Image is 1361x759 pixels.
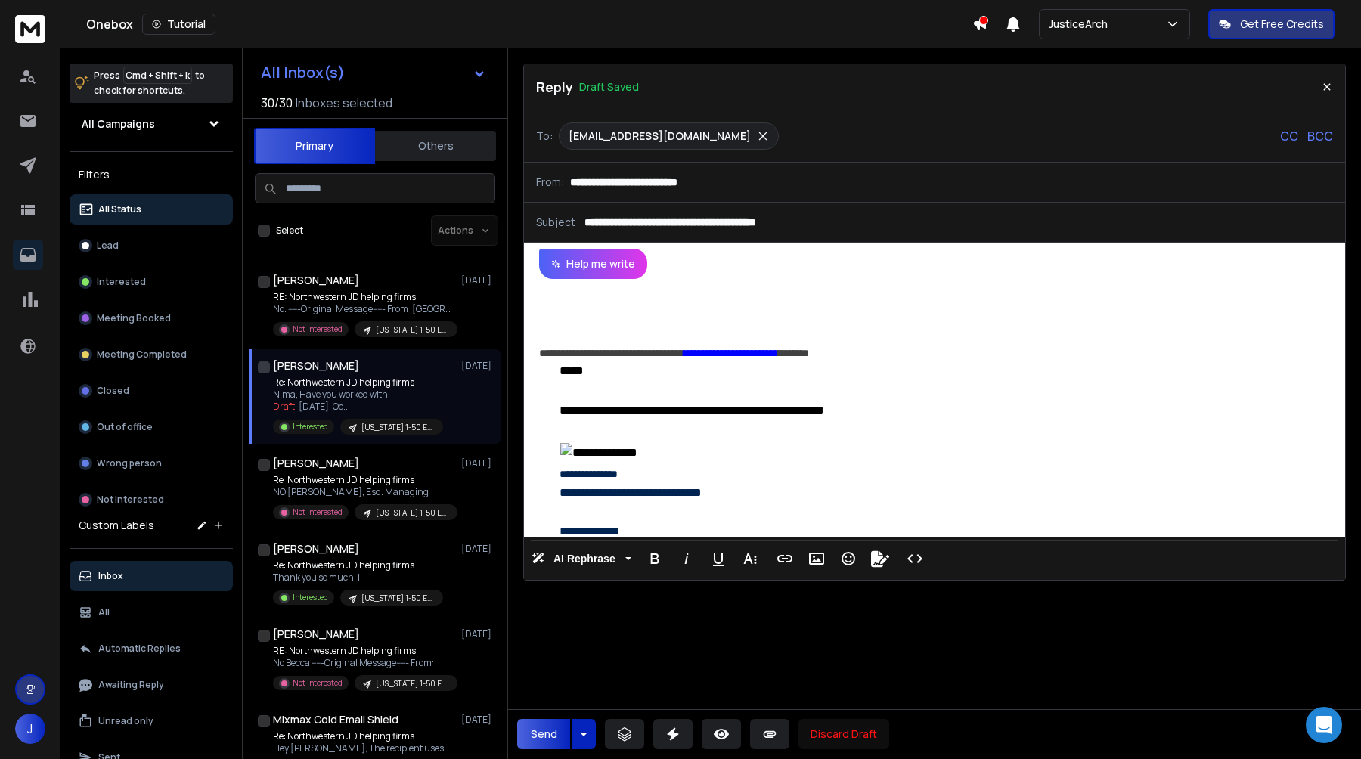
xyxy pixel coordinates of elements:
[70,194,233,225] button: All Status
[273,712,398,727] h1: Mixmax Cold Email Shield
[376,678,448,689] p: [US_STATE] 1-50 Employees
[461,274,495,287] p: [DATE]
[536,129,553,144] p: To:
[273,742,454,754] p: Hey [PERSON_NAME], The recipient uses Mixmax
[802,544,831,574] button: Insert Image (⌘P)
[770,544,799,574] button: Insert Link (⌘K)
[569,129,751,144] p: [EMAIL_ADDRESS][DOMAIN_NAME]
[70,164,233,185] h3: Filters
[293,324,343,335] p: Not Interested
[866,544,894,574] button: Signature
[536,76,573,98] p: Reply
[79,518,154,533] h3: Custom Labels
[261,94,293,112] span: 30 / 30
[273,572,443,584] p: Thank you so much. I
[70,267,233,297] button: Interested
[97,385,129,397] p: Closed
[293,421,328,432] p: Interested
[529,544,634,574] button: AI Rephrase
[97,312,171,324] p: Meeting Booked
[461,457,495,469] p: [DATE]
[70,670,233,700] button: Awaiting Reply
[579,79,639,94] p: Draft Saved
[375,129,496,163] button: Others
[98,643,181,655] p: Automatic Replies
[273,400,297,413] span: Draft:
[98,679,164,691] p: Awaiting Reply
[273,627,359,642] h1: [PERSON_NAME]
[299,400,350,413] span: [DATE], Oc ...
[273,645,454,657] p: RE: Northwestern JD helping firms
[461,628,495,640] p: [DATE]
[1240,17,1324,32] p: Get Free Credits
[254,128,375,164] button: Primary
[461,714,495,726] p: [DATE]
[273,456,359,471] h1: [PERSON_NAME]
[82,116,155,132] h1: All Campaigns
[142,14,215,35] button: Tutorial
[798,719,889,749] button: Discard Draft
[640,544,669,574] button: Bold (⌘B)
[97,494,164,506] p: Not Interested
[361,422,434,433] p: [US_STATE] 1-50 Employees
[97,240,119,252] p: Lead
[273,389,443,401] p: Nima, Have you worked with
[1307,127,1333,145] p: BCC
[70,485,233,515] button: Not Interested
[261,65,345,80] h1: All Inbox(s)
[536,175,564,190] p: From:
[15,714,45,744] button: J
[70,376,233,406] button: Closed
[70,706,233,736] button: Unread only
[536,215,578,230] p: Subject:
[94,68,205,98] p: Press to check for shortcuts.
[376,507,448,519] p: [US_STATE] 1-50 Employees
[1049,17,1114,32] p: JusticeArch
[293,677,343,689] p: Not Interested
[376,324,448,336] p: [US_STATE] 1-50 Employees
[461,543,495,555] p: [DATE]
[98,203,141,215] p: All Status
[901,544,929,574] button: Code View
[98,570,123,582] p: Inbox
[86,14,972,35] div: Onebox
[70,109,233,139] button: All Campaigns
[97,421,153,433] p: Out of office
[273,486,454,498] p: NO [PERSON_NAME], Esq. Managing
[98,715,153,727] p: Unread only
[550,553,618,565] span: AI Rephrase
[123,67,192,84] span: Cmd + Shift + k
[461,360,495,372] p: [DATE]
[273,291,454,303] p: RE: Northwestern JD helping firms
[273,730,454,742] p: Re: Northwestern JD helping firms
[97,276,146,288] p: Interested
[276,225,303,237] label: Select
[97,349,187,361] p: Meeting Completed
[97,457,162,469] p: Wrong person
[273,474,454,486] p: Re: Northwestern JD helping firms
[539,249,647,279] button: Help me write
[834,544,863,574] button: Emoticons
[517,719,570,749] button: Send
[70,339,233,370] button: Meeting Completed
[736,544,764,574] button: More Text
[273,559,443,572] p: Re: Northwestern JD helping firms
[273,273,359,288] h1: [PERSON_NAME]
[273,376,443,389] p: Re: Northwestern JD helping firms
[70,634,233,664] button: Automatic Replies
[249,57,498,88] button: All Inbox(s)
[1306,707,1342,743] div: Open Intercom Messenger
[273,303,454,315] p: No. -----Original Message----- From: [GEOGRAPHIC_DATA]
[70,597,233,627] button: All
[361,593,434,604] p: [US_STATE] 1-50 Employees
[273,358,359,373] h1: [PERSON_NAME]
[70,412,233,442] button: Out of office
[293,592,328,603] p: Interested
[1280,127,1298,145] p: CC
[273,541,359,556] h1: [PERSON_NAME]
[70,231,233,261] button: Lead
[70,303,233,333] button: Meeting Booked
[70,448,233,479] button: Wrong person
[1208,9,1335,39] button: Get Free Credits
